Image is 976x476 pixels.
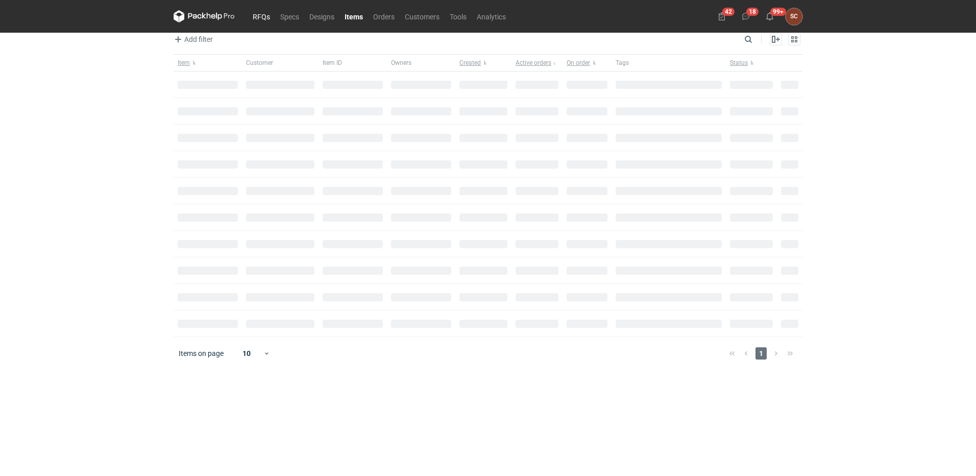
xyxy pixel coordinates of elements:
[178,59,190,67] span: Item
[472,10,511,22] a: Analytics
[230,346,263,361] div: 10
[339,10,368,22] a: Items
[304,10,339,22] a: Designs
[738,8,754,25] button: 18
[786,8,802,25] div: Sylwia Cichórz
[567,59,590,67] span: On order
[179,348,224,359] span: Items on page
[714,8,730,25] button: 42
[726,55,777,71] button: Status
[323,59,342,67] span: Item ID
[742,33,775,45] input: Search
[730,59,748,67] span: Status
[400,10,445,22] a: Customers
[248,10,275,22] a: RFQs
[445,10,472,22] a: Tools
[174,55,242,71] button: Item
[786,8,802,25] button: SC
[172,33,213,45] button: Add filter
[174,10,235,22] svg: Packhelp Pro
[455,55,511,71] button: Created
[459,59,481,67] span: Created
[246,59,273,67] span: Customer
[755,347,767,360] span: 1
[511,55,563,71] button: Active orders
[516,59,551,67] span: Active orders
[762,8,778,25] button: 99+
[616,59,629,67] span: Tags
[563,55,612,71] button: On order
[275,10,304,22] a: Specs
[368,10,400,22] a: Orders
[391,59,411,67] span: Owners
